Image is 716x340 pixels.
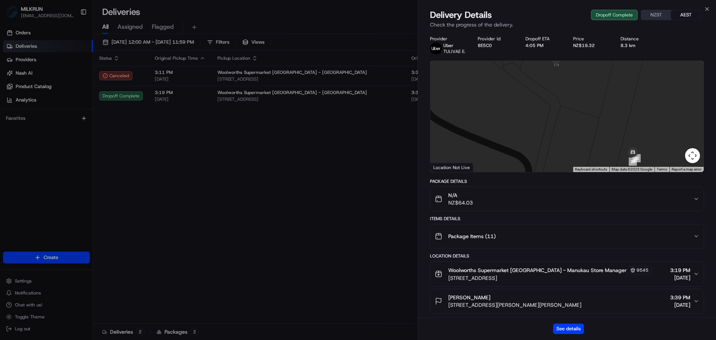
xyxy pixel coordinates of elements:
[525,36,561,42] div: Dropoff ETA
[448,191,473,199] span: N/A
[443,49,465,54] span: TULIVAE E.
[478,36,514,42] div: Provider Id
[685,148,700,163] button: Map camera controls
[448,274,651,282] span: [STREET_ADDRESS]
[448,199,473,206] span: NZ$64.03
[448,233,496,240] span: Package Items ( 11 )
[430,216,704,222] div: Items Details
[430,253,704,259] div: Location Details
[575,167,607,172] button: Keyboard shortcuts
[448,294,490,301] span: [PERSON_NAME]
[448,266,626,274] span: Woolworths Supermarket [GEOGRAPHIC_DATA] - Manukau Store Manager
[670,301,690,309] span: [DATE]
[632,154,641,162] div: 22
[478,43,492,49] button: 8E5C0
[430,289,704,313] button: [PERSON_NAME][STREET_ADDRESS][PERSON_NAME][PERSON_NAME]3:39 PM[DATE]
[525,43,561,49] div: 4:05 PM
[672,167,701,171] a: Report a map error
[612,167,652,171] span: Map data ©2025 Google
[430,163,473,172] div: Location Not Live
[430,187,704,211] button: N/ANZ$64.03
[430,262,704,286] button: Woolworths Supermarket [GEOGRAPHIC_DATA] - Manukau Store Manager9545[STREET_ADDRESS]3:19 PM[DATE]
[430,36,466,42] div: Provider
[671,10,701,20] button: AEST
[629,157,637,166] div: 23
[621,36,656,42] div: Distance
[670,294,690,301] span: 3:39 PM
[670,266,690,274] span: 3:19 PM
[430,224,704,248] button: Package Items (11)
[621,43,656,49] div: 8.3 km
[432,162,457,172] a: Open this area in Google Maps (opens a new window)
[637,267,649,273] span: 9545
[430,9,492,21] span: Delivery Details
[553,324,584,334] button: See details
[573,43,609,49] div: NZ$19.32
[448,301,581,309] span: [STREET_ADDRESS][PERSON_NAME][PERSON_NAME]
[641,10,671,20] button: NZST
[430,43,442,54] img: uber-new-logo.jpeg
[430,21,704,28] p: Check the progress of the delivery.
[657,167,667,171] a: Terms
[573,36,609,42] div: Price
[430,178,704,184] div: Package Details
[432,162,457,172] img: Google
[443,43,453,49] span: Uber
[670,274,690,281] span: [DATE]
